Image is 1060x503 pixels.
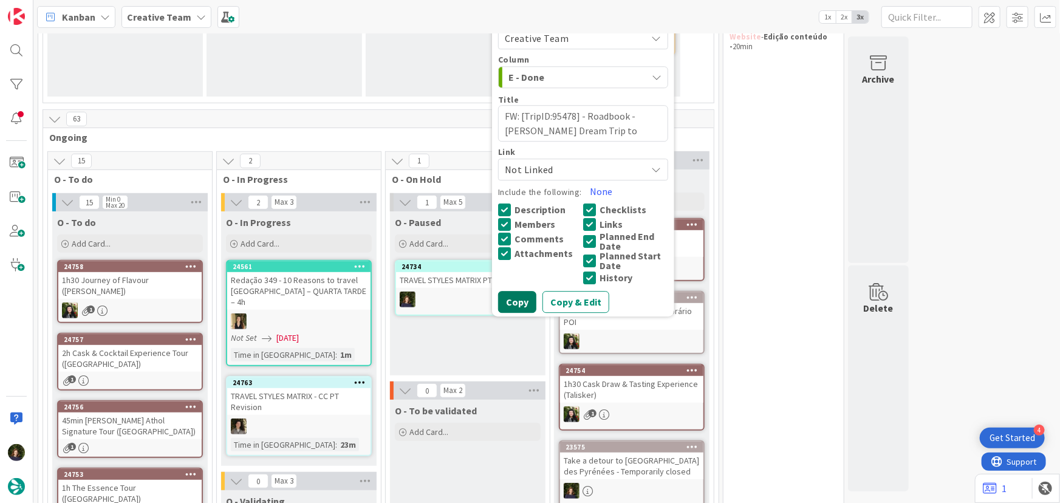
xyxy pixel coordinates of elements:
[498,217,583,231] button: Members
[227,419,371,434] div: MS
[231,348,335,361] div: Time in [GEOGRAPHIC_DATA]
[564,406,580,422] img: BC
[64,403,202,411] div: 24756
[560,365,703,376] div: 24754
[498,106,668,142] textarea: FW: [TripID:95478] - Roadbook - [PERSON_NAME] Dream Trip to [GEOGRAPHIC_DATA]!!
[505,33,569,45] span: Creative Team
[396,272,539,288] div: TRAVEL STYLES MATRIX PT - FAMILY
[58,345,202,372] div: 2h Cask & Cocktail Experience Tour ([GEOGRAPHIC_DATA])
[730,32,829,52] strong: Edição conteúdo -
[72,238,111,249] span: Add Card...
[409,154,429,168] span: 1
[62,303,78,318] img: BC
[58,334,202,345] div: 24757
[231,332,257,343] i: Not Set
[227,261,371,310] div: 24561Redação 349 - 10 Reasons to travel [GEOGRAPHIC_DATA] – QUARTA TARDE – 4h
[1034,425,1045,436] div: 4
[542,291,609,313] button: Copy & Edit
[337,438,359,451] div: 23m
[515,205,566,214] span: Description
[248,474,268,488] span: 0
[515,248,573,258] span: Attachments
[68,443,76,451] span: 1
[87,306,95,313] span: 1
[600,251,668,270] span: Planned Start Date
[227,377,371,388] div: 24763
[68,375,76,383] span: 1
[127,11,191,23] b: Creative Team
[396,292,539,307] div: MC
[498,246,583,261] button: Attachments
[864,301,894,315] div: Delete
[498,231,583,246] button: Comments
[227,377,371,415] div: 24763TRAVEL STYLES MATRIX - CC PT Revision
[64,470,202,479] div: 24753
[863,72,895,86] div: Archive
[498,291,536,313] button: Copy
[600,231,668,251] span: Planned End Date
[223,173,366,185] span: O - In Progress
[248,195,268,210] span: 2
[79,195,100,210] span: 15
[233,262,371,271] div: 24561
[395,216,441,228] span: O - Paused
[498,188,582,196] label: Include the following:
[443,388,462,394] div: Max 2
[505,161,641,178] span: Not Linked
[396,261,539,272] div: 24734
[337,348,355,361] div: 1m
[417,195,437,210] span: 1
[226,216,291,228] span: O - In Progress
[227,388,371,415] div: TRAVEL STYLES MATRIX - CC PT Revision
[409,426,448,437] span: Add Card...
[106,196,120,202] div: Min 0
[64,262,202,271] div: 24758
[66,112,87,126] span: 63
[560,334,703,349] div: BC
[231,419,247,434] img: MS
[582,180,620,202] button: None
[600,219,623,229] span: Links
[227,272,371,310] div: Redação 349 - 10 Reasons to travel [GEOGRAPHIC_DATA] – QUARTA TARDE – 4h
[275,199,293,205] div: Max 3
[241,238,279,249] span: Add Card...
[560,376,703,403] div: 1h30 Cask Draw & Tasting Experience (Talisker)
[49,131,699,143] span: Ongoing
[566,366,703,375] div: 24754
[498,56,530,64] span: Column
[600,205,646,214] span: Checklists
[58,272,202,299] div: 1h30 Journey of Flavour ([PERSON_NAME])
[58,303,202,318] div: BC
[240,154,261,168] span: 2
[227,313,371,329] div: SP
[392,173,535,185] span: O - On Hold
[560,483,703,499] div: MC
[498,67,668,89] button: E - Done
[395,405,477,417] span: O - To be validated
[498,148,516,156] span: Link
[8,8,25,25] img: Visit kanbanzone.com
[58,261,202,272] div: 24758
[396,261,539,288] div: 24734TRAVEL STYLES MATRIX PT - FAMILY
[335,438,337,451] span: :
[57,216,96,228] span: O - To do
[583,217,668,231] button: Links
[231,313,247,329] img: SP
[106,202,125,208] div: Max 20
[498,202,583,217] button: Description
[26,2,55,16] span: Support
[227,261,371,272] div: 24561
[8,444,25,461] img: MC
[852,11,869,23] span: 3x
[417,383,437,398] span: 0
[58,412,202,439] div: 45min [PERSON_NAME] Athol Signature Tour ([GEOGRAPHIC_DATA])
[564,483,580,499] img: MC
[62,10,95,24] span: Kanban
[836,11,852,23] span: 2x
[589,409,597,417] span: 1
[58,402,202,412] div: 24756
[515,234,564,244] span: Comments
[409,238,448,249] span: Add Card...
[980,428,1045,448] div: Open Get Started checklist, remaining modules: 4
[600,273,632,282] span: History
